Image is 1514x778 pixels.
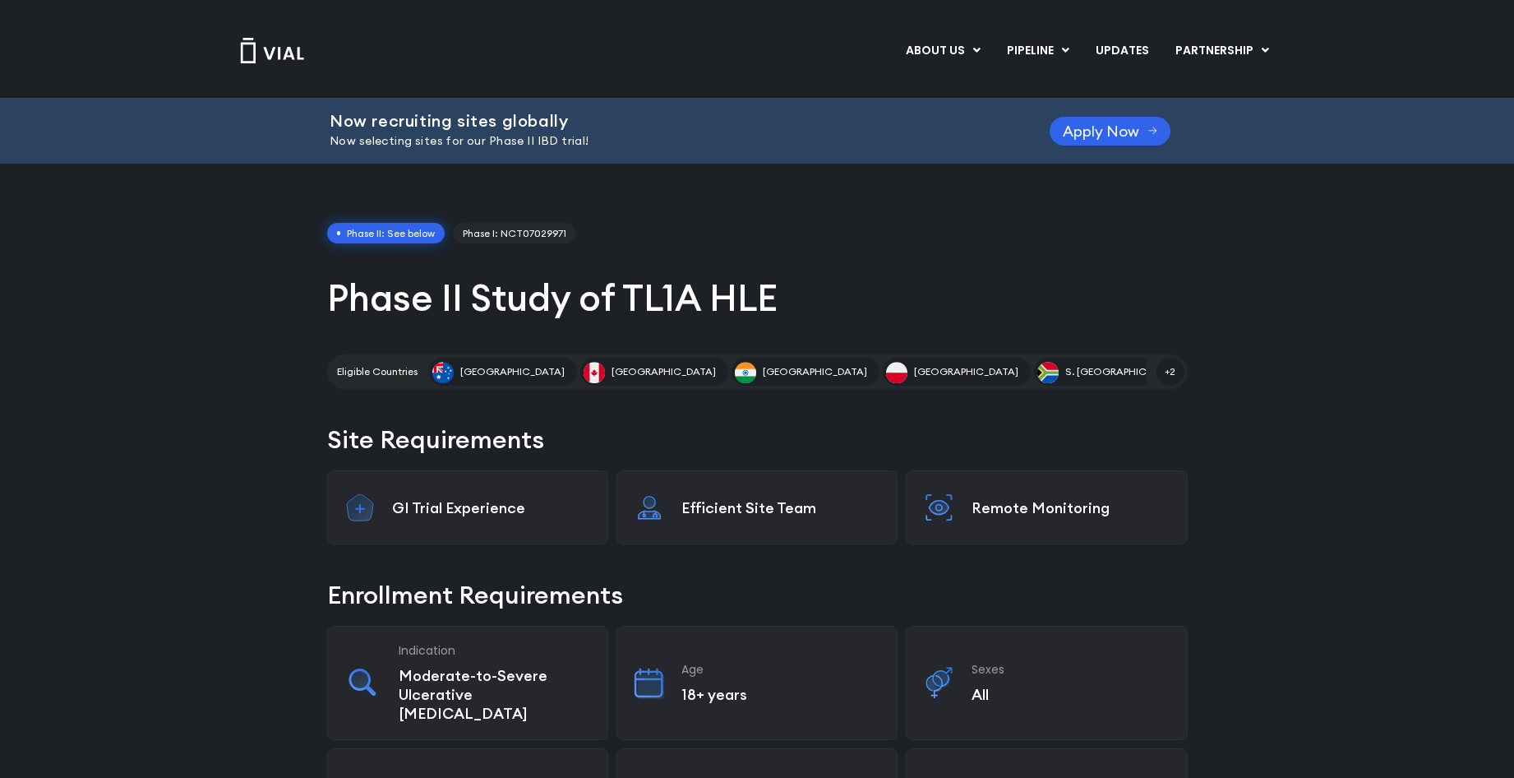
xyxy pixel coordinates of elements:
[432,362,454,383] img: Australia
[763,364,867,379] span: [GEOGRAPHIC_DATA]
[735,362,756,383] img: India
[399,643,591,658] h3: Indication
[327,223,445,244] span: Phase II: See below
[584,362,605,383] img: Canada
[972,685,1170,704] p: All
[327,274,1188,322] h1: Phase II Study of TL1A HLE
[1156,358,1184,386] span: +2
[681,662,880,677] h3: Age
[972,498,1170,517] p: Remote Monitoring
[1050,117,1170,146] a: Apply Now
[460,364,565,379] span: [GEOGRAPHIC_DATA]
[399,666,591,723] p: Moderate-to-Severe Ulcerative [MEDICAL_DATA]
[612,364,716,379] span: [GEOGRAPHIC_DATA]
[681,685,880,704] p: 18+ years
[914,364,1018,379] span: [GEOGRAPHIC_DATA]
[327,422,1188,457] h2: Site Requirements
[1065,364,1181,379] span: S. [GEOGRAPHIC_DATA]
[327,577,1188,613] h2: Enrollment Requirements
[886,362,907,383] img: Poland
[994,37,1082,65] a: PIPELINEMenu Toggle
[893,37,993,65] a: ABOUT USMenu Toggle
[330,112,1009,130] h2: Now recruiting sites globally
[330,132,1009,151] p: Now selecting sites for our Phase II IBD trial!
[1037,362,1059,383] img: S. Africa
[1082,37,1161,65] a: UPDATES
[1063,125,1139,137] span: Apply Now
[392,498,591,517] p: GI Trial Experience
[972,662,1170,677] h3: Sexes
[681,498,880,517] p: Efficient Site Team
[239,38,305,63] img: Vial Logo
[337,364,418,379] h2: Eligible Countries
[1162,37,1282,65] a: PARTNERSHIPMenu Toggle
[453,223,576,244] a: Phase I: NCT07029971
